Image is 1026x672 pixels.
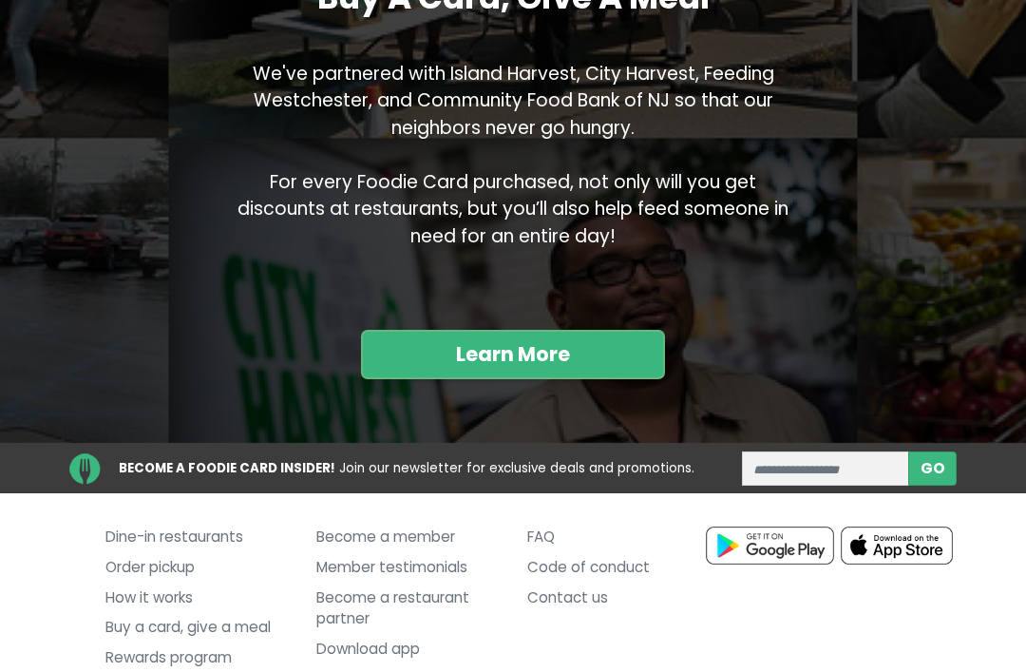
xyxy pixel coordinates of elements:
[742,451,910,486] input: enter email address
[527,583,710,613] a: Contact us
[316,552,499,583] a: Member testimonials
[316,522,499,552] a: Become a member
[316,635,499,665] a: Download app
[527,522,710,552] a: FAQ
[105,552,288,583] a: Order pickup
[105,522,288,552] a: Dine-in restaurants
[105,583,288,613] a: How it works
[119,459,335,477] strong: BECOME A FOODIE CARD INSIDER!
[339,459,694,477] span: Join our newsletter for exclusive deals and promotions.
[361,330,665,379] a: Learn More
[908,451,957,486] button: subscribe
[105,613,288,643] a: Buy a card, give a meal
[527,552,710,583] a: Code of conduct
[316,583,499,635] a: Become a restaurant partner
[227,61,799,272] p: We've partnered with Island Harvest, City Harvest, Feeding Westchester, and Community Food Bank o...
